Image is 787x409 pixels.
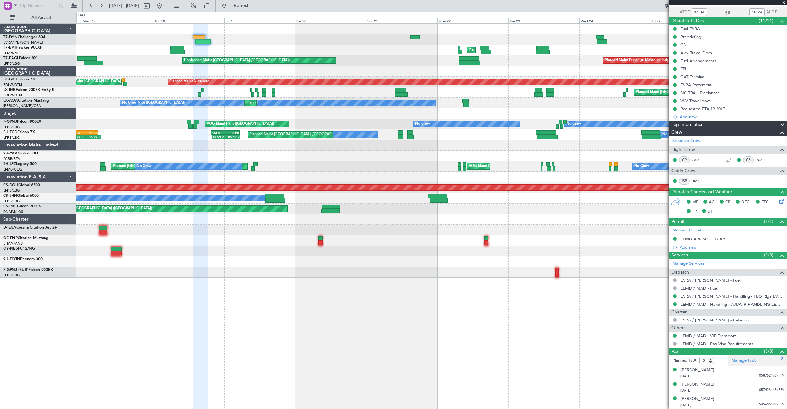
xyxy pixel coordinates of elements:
[749,8,765,16] input: --:--
[680,66,687,71] div: FPL
[759,17,773,24] span: (11/11)
[3,257,20,261] span: 9H-FLYIN
[680,294,784,299] a: EVRA / [PERSON_NAME] - Handling - FBO Riga EVRA / [PERSON_NAME]
[246,98,318,108] div: Planned Maint Nice ([GEOGRAPHIC_DATA])
[3,226,16,230] span: D-IEGA
[680,374,691,379] span: [DATE]
[671,188,732,196] span: Dispatch Checks and Weather
[709,199,715,205] span: AC
[671,121,704,129] span: Leg Information
[3,135,20,140] a: LFPB/LBG
[3,46,16,50] span: T7-EMI
[680,388,691,393] span: [DATE]
[17,15,68,20] span: All Aircraft
[113,162,204,171] div: Planned [GEOGRAPHIC_DATA] ([GEOGRAPHIC_DATA])
[3,156,20,161] a: FCBB/BZV
[680,396,714,402] div: [PERSON_NAME]
[680,302,784,307] a: LEMD / MAD - Handling - AVIAVIP HANDLING LEMD /MAD
[680,42,686,47] div: CB
[759,388,784,393] span: 057423446 (PP)
[228,4,255,8] span: Refresh
[566,119,581,129] div: No Crew
[415,119,430,129] div: No Crew
[759,402,784,407] span: 545666483 (PP)
[672,138,700,144] a: Schedule Crew
[651,18,722,23] div: Thu 25
[3,104,41,108] a: [PERSON_NAME]/QSA
[761,199,769,205] span: FFC
[3,162,16,166] span: 9H-LPZ
[3,204,17,208] span: CS-RRC
[680,58,716,63] div: Fuel Arrangements
[680,278,741,283] a: EVRA / [PERSON_NAME] - Fuel
[680,403,691,407] span: [DATE]
[764,218,773,225] span: (1/1)
[86,135,100,139] div: 06:29 Z
[219,1,257,11] button: Refresh
[671,348,678,355] span: Pax
[84,131,98,135] div: KSEA
[679,156,690,163] div: CP
[3,35,18,39] span: T7-DYN
[3,40,43,45] a: EVRA/[PERSON_NAME]
[3,183,40,187] a: CS-DOUGlobal 6500
[3,125,20,129] a: LFPB/LBG
[3,99,49,103] a: LX-AOACitation Mustang
[671,252,688,259] span: Services
[680,106,725,112] div: Requested ETA 19.30LT
[605,56,668,65] div: Planned Maint Dubai (Al Maktoum Intl)
[636,88,737,97] div: Planned Maint [GEOGRAPHIC_DATA] ([GEOGRAPHIC_DATA])
[184,56,290,65] div: Unplanned Maint [GEOGRAPHIC_DATA] ([GEOGRAPHIC_DATA])
[3,51,22,55] a: LFMN/NCE
[3,247,35,251] a: OY-NBSPC12/NG
[691,157,706,163] a: VVV
[3,120,41,124] a: F-GPNJFalcon 900EX
[3,93,22,98] a: EDLW/DTM
[3,88,16,92] span: LX-INB
[109,3,139,9] span: [DATE] - [DATE]
[72,135,86,139] div: 20:29 Z
[662,130,677,139] div: No Crew
[153,18,224,23] div: Thu 18
[3,236,49,240] a: OE-FNPCitation Mustang
[671,146,695,154] span: Flight Crew
[692,8,707,16] input: --:--
[672,261,704,267] a: Manage Services
[78,13,88,18] div: [DATE]
[3,56,37,60] a: T7-EAGLFalcon 8X
[680,34,701,39] div: Prebriefing
[3,120,17,124] span: F-GPNJ
[226,135,240,139] div: 05:29 Z
[508,18,579,23] div: Tue 23
[3,194,17,198] span: CS-JHH
[766,9,777,15] span: ALDT
[680,317,749,323] a: EVRA / [PERSON_NAME] - Catering
[3,257,43,261] a: 9H-FLYINPhenom 300
[679,9,690,15] span: ATOT
[3,268,29,272] span: F-GPNJ (SUB)
[680,245,784,250] div: Add new
[7,13,70,23] button: All Aircraft
[672,227,703,234] a: Manage Permits
[3,46,42,50] a: T7-EMIHawker 900XP
[3,226,57,230] a: D-IEGACessna Citation Jet 2+
[3,247,18,251] span: OY-NBS
[20,1,56,11] input: Trip Number
[680,82,712,88] div: EVRA Statement
[680,236,725,242] div: LEMD ARR SLOT 1730z
[680,381,714,388] div: [PERSON_NAME]
[212,131,225,135] div: KSEA
[3,99,18,103] span: LX-AOA
[3,56,19,60] span: T7-EAGL
[3,188,20,193] a: LFPB/LBG
[3,152,39,155] a: 9H-YAAGlobal 5000
[3,268,53,272] a: F-GPNJ (SUB)Falcon 900EX
[692,199,698,205] span: MF
[224,18,295,23] div: Fri 19
[3,82,22,87] a: EDLW/DTM
[692,208,697,215] span: FP
[207,119,274,129] div: AOG Maint Paris ([GEOGRAPHIC_DATA])
[679,178,690,185] div: ISP
[764,348,773,355] span: (3/3)
[3,78,35,81] a: LX-GBHFalcon 7X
